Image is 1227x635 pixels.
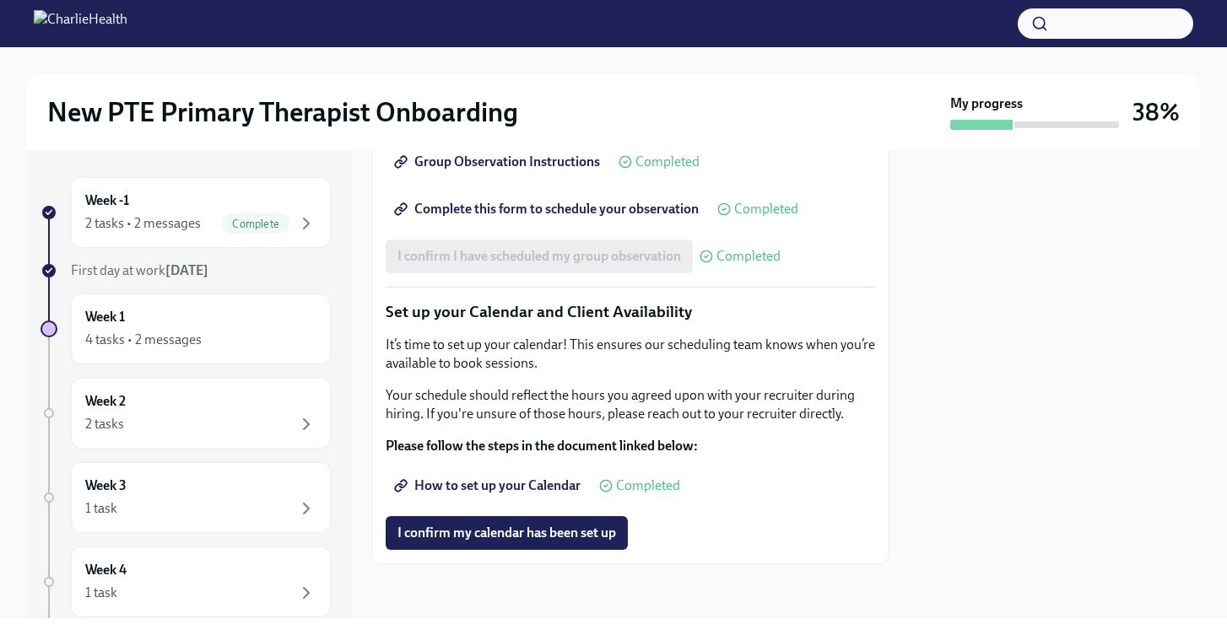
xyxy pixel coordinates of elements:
div: 1 task [85,499,117,518]
div: 2 tasks • 2 messages [85,214,201,233]
div: 4 tasks • 2 messages [85,331,202,349]
span: First day at work [71,262,208,278]
h6: Week 3 [85,476,127,495]
div: 2 tasks [85,415,124,433]
span: Completed [734,202,798,216]
span: Completed [716,250,781,263]
span: How to set up your Calendar [397,477,581,494]
img: CharlieHealth [34,10,127,37]
span: Completed [616,479,680,492]
span: Complete [222,218,289,230]
button: I confirm my calendar has been set up [386,516,628,550]
h2: New PTE Primary Therapist Onboarding [47,95,518,129]
a: First day at work[DATE] [41,261,331,280]
span: Complete this form to schedule your observation [397,201,699,218]
h6: Week 2 [85,392,126,411]
span: I confirm my calendar has been set up [397,525,616,541]
strong: My progress [950,94,1023,113]
a: Week 31 task [41,462,331,533]
a: Week 41 task [41,546,331,617]
h6: Week -1 [85,191,129,210]
strong: [DATE] [165,262,208,278]
a: How to set up your Calendar [386,469,592,503]
span: Group Observation Instructions [397,153,600,170]
a: Week -12 tasks • 2 messagesComplete [41,177,331,248]
span: Completed [635,155,700,169]
h6: Week 4 [85,561,127,579]
h6: Week 1 [85,308,125,326]
p: It’s time to set up your calendar! This ensures our scheduling team knows when you’re available t... [386,336,875,373]
a: Group Observation Instructions [386,145,612,179]
a: Week 22 tasks [41,378,331,449]
p: Your schedule should reflect the hours you agreed upon with your recruiter during hiring. If you'... [386,386,875,423]
p: Set up your Calendar and Client Availability [386,301,875,323]
a: Complete this form to schedule your observation [386,192,711,226]
a: Week 14 tasks • 2 messages [41,293,331,364]
div: 1 task [85,584,117,602]
h3: 38% [1132,97,1180,127]
strong: Please follow the steps in the document linked below: [386,438,698,454]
